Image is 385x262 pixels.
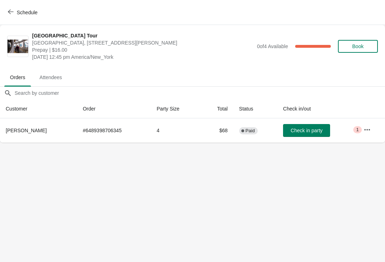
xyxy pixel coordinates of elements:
th: Party Size [151,99,201,118]
td: $68 [201,118,233,143]
span: [GEOGRAPHIC_DATA], [STREET_ADDRESS][PERSON_NAME] [32,39,253,46]
img: City Hall Tower Tour [7,40,28,53]
button: Schedule [4,6,43,19]
span: [PERSON_NAME] [6,128,47,133]
span: Check in party [291,128,322,133]
td: 4 [151,118,201,143]
input: Search by customer [14,87,385,99]
span: Schedule [17,10,37,15]
th: Status [233,99,277,118]
button: Book [338,40,378,53]
span: Book [352,43,364,49]
button: Check in party [283,124,330,137]
span: [GEOGRAPHIC_DATA] Tour [32,32,253,39]
span: Paid [246,128,255,134]
th: Total [201,99,233,118]
span: [DATE] 12:45 pm America/New_York [32,53,253,61]
span: Attendees [34,71,68,84]
span: Orders [4,71,31,84]
span: 0 of 4 Available [257,43,288,49]
th: Check in/out [277,99,358,118]
span: 1 [356,127,359,133]
th: Order [77,99,151,118]
span: Prepay | $16.00 [32,46,253,53]
td: # 6489398706345 [77,118,151,143]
